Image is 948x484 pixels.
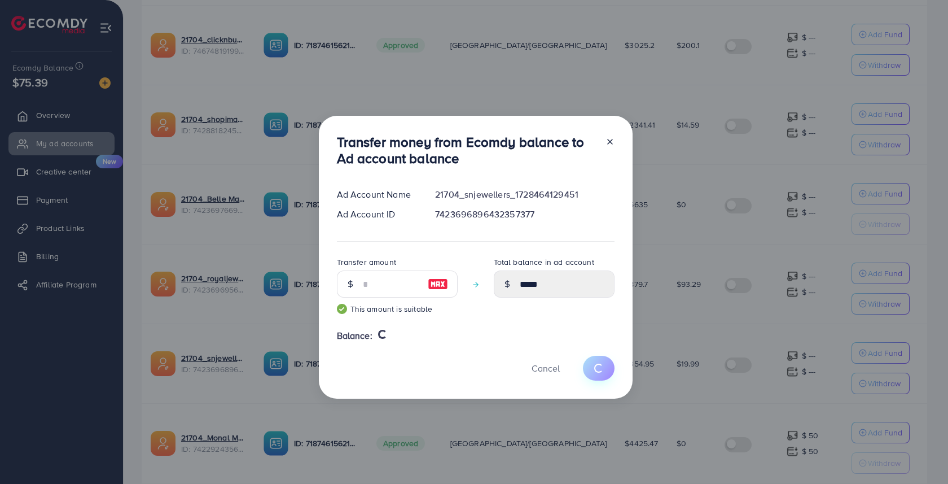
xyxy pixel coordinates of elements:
h3: Transfer money from Ecomdy balance to Ad account balance [337,134,596,167]
img: image [428,277,448,291]
label: Total balance in ad account [494,256,594,268]
div: 21704_snjewellers_1728464129451 [426,188,623,201]
span: Balance: [337,329,372,342]
div: 7423696896432357377 [426,208,623,221]
small: This amount is suitable [337,303,458,315]
iframe: Chat [900,433,940,476]
label: Transfer amount [337,256,396,268]
div: Ad Account ID [328,208,427,221]
img: guide [337,304,347,314]
button: Cancel [517,356,574,380]
div: Ad Account Name [328,188,427,201]
span: Cancel [532,362,560,374]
